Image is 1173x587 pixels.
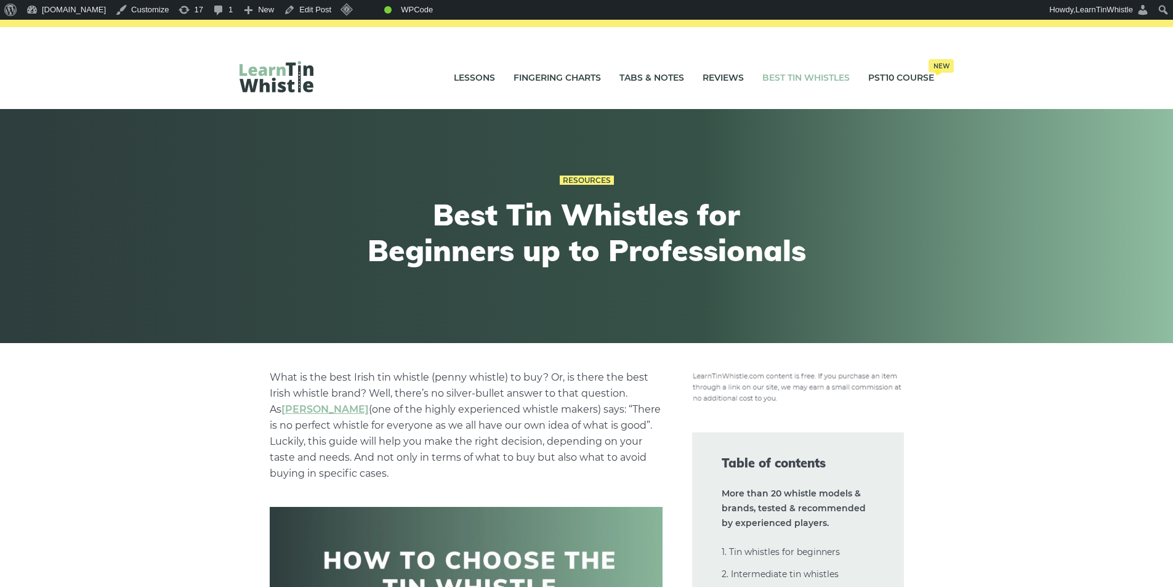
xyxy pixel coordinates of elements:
a: Reviews [703,63,744,94]
a: 2. Intermediate tin whistles [722,569,839,580]
span: Table of contents [722,455,874,472]
a: undefined (opens in a new tab) [281,403,369,415]
a: Lessons [454,63,495,94]
span: LearnTinWhistle [1076,5,1133,14]
span: New [929,59,954,73]
img: disclosure [692,370,904,403]
a: PST10 CourseNew [868,63,934,94]
strong: More than 20 whistle models & brands, tested & recommended by experienced players. [722,488,866,528]
a: Fingering Charts [514,63,601,94]
a: Resources [560,176,614,185]
div: Good [384,6,392,14]
a: Tabs & Notes [619,63,684,94]
a: Best Tin Whistles [762,63,850,94]
a: 1. Tin whistles for beginners [722,546,840,557]
h1: Best Tin Whistles for Beginners up to Professionals [360,197,813,268]
p: What is the best Irish tin whistle (penny whistle) to buy? Or, is there the best Irish whistle br... [270,370,663,482]
img: LearnTinWhistle.com [240,61,313,92]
